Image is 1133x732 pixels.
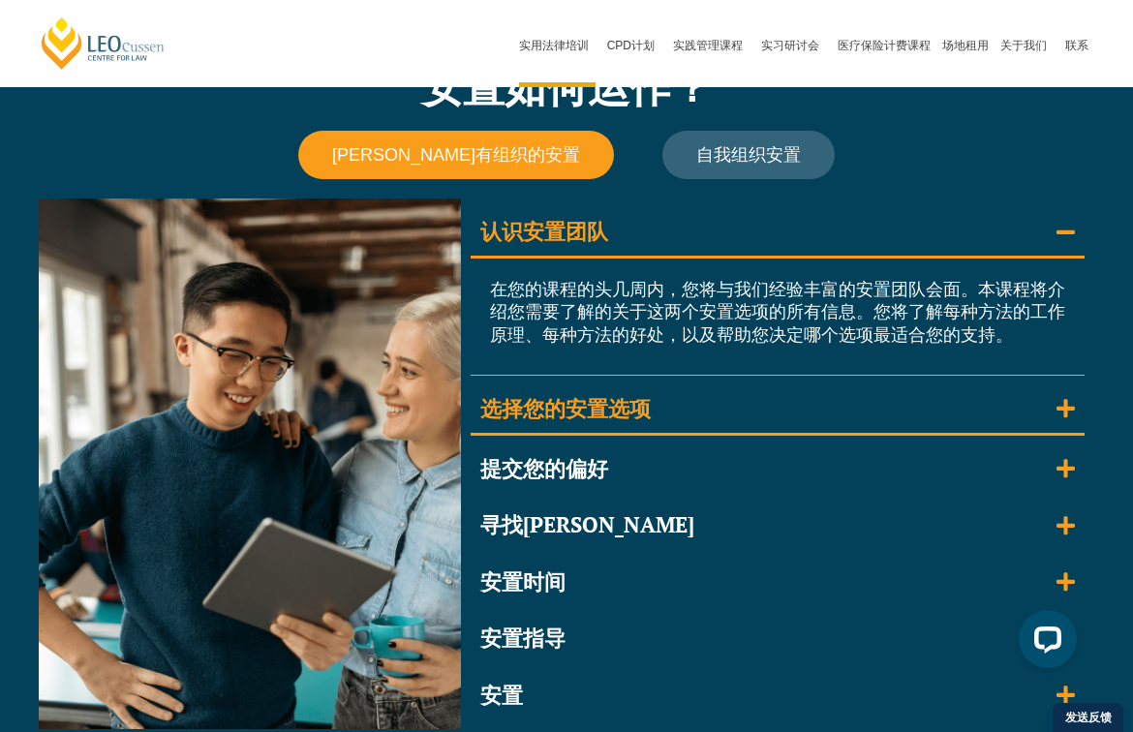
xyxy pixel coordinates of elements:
a: 医疗保险计费课程 [832,4,936,87]
div: 安置时间 [480,568,566,596]
h2: 安置如何运作？ [29,62,1104,110]
a: 联系 [1059,4,1094,87]
div: 安置指导 [480,625,566,653]
div: 认识安置团队 [480,218,608,246]
div: 寻找[PERSON_NAME] [480,511,694,539]
div: 选择您的安置选项 [480,395,651,423]
div: 手风琴。使用回车键或空格键打开链接，使用Escape键关闭链接，并使用箭头键导航 [471,208,1085,718]
div: 安置 [480,682,523,710]
iframe: LiveChat聊天小部件 [1003,602,1085,684]
div: 提交您的偏好 [480,455,608,483]
a: 场地租用 [936,4,995,87]
a: 实用法律培训 [513,4,601,87]
summary: 寻找[PERSON_NAME] [471,502,1085,549]
a: CPD计划 [601,4,667,87]
span: 自我组织安置 [696,145,801,166]
summary: 安置 [471,672,1085,719]
summary: 提交您的偏好 [471,445,1085,493]
a: 关于我们 [995,4,1059,87]
a: 实践管理课程 [667,4,755,87]
a: 实习研讨会 [755,4,832,87]
summary: 选择您的安置选项 [471,385,1085,436]
a: [PERSON_NAME]法律中心 [39,15,168,71]
summary: 安置指导 [471,615,1085,662]
span: 在您的课程的头几周内，您将与我们经验丰富的安置团队会面。本课程将介绍您需要了解的关于这两个安置选项的所有信息。您将了解每种方法的工作原理、每种方法的好处，以及帮助您决定哪个选项最适合您的支持。 [490,279,1065,345]
summary: 认识安置团队 [471,208,1085,259]
summary: 安置时间 [471,559,1085,606]
span: [PERSON_NAME]有组织的安置 [332,145,580,166]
